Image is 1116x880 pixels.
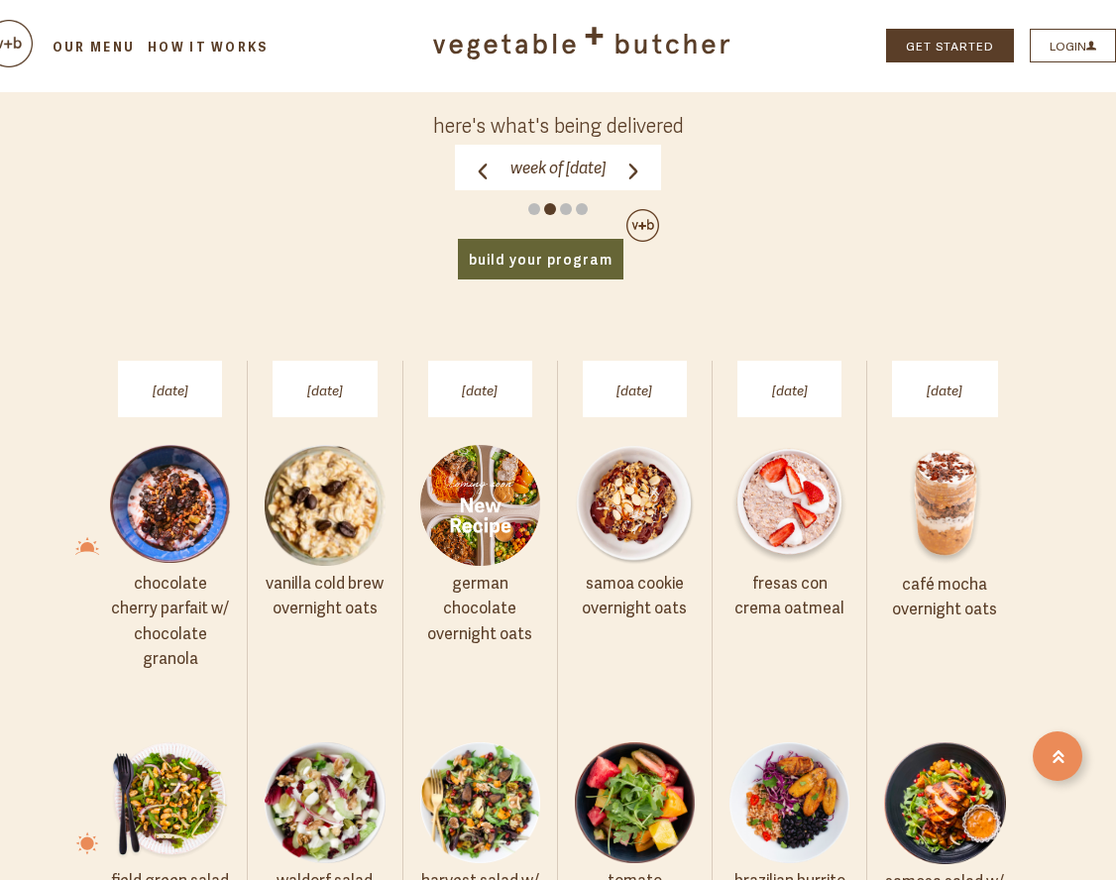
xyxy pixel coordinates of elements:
[265,742,385,862] img: Waldorf Salad
[420,742,540,862] img: Harvest Salad w/ Maple Blood Orange Dressing
[145,38,271,55] a: How it Works
[575,742,695,863] img: Tomato Watermelon Salad with Balsamic Vinaigrette
[729,570,849,620] p: Fresas con Crema Oatmeal
[575,570,695,620] p: Samoa Cookie Overnight Oats
[886,29,1014,62] a: GET STARTED
[110,742,230,862] img: Field Green Salad w/ Strawberry Vinaigrette
[884,742,1005,863] img: Samosa Salad w/ Tamarind Chutney
[510,155,606,180] label: Week of [DATE]
[50,38,138,55] a: Our Menu
[110,445,230,563] img: Chocolate Cherry Parfait w/ Chocolate Granola
[884,445,1005,566] img: Café Mocha Overnight Oats
[1030,29,1116,62] a: LOGIN
[737,361,841,418] h4: [DATE]
[583,361,687,418] h4: [DATE]
[729,742,849,862] img: Brazilian Burrito Bowl
[892,361,997,418] h4: [DATE]
[265,445,385,565] img: Vanilla Cold Brew Overnight Oats
[63,111,1053,137] div: here's what's being delivered
[575,445,695,565] img: Samoa Cookie Overnight Oats
[884,571,1005,621] p: Café Mocha Overnight Oats
[458,239,623,278] a: build your program
[265,570,385,620] p: Vanilla Cold Brew Overnight Oats
[110,570,230,671] p: Chocolate Cherry Parfait w/ Chocolate Granola
[428,361,532,418] h4: [DATE]
[118,361,222,418] h4: [DATE]
[626,209,659,242] img: cart
[729,445,849,565] img: Fresas con Crema Oatmeal
[420,445,540,565] img: German Chocolate Overnight Oats
[273,361,377,418] h4: [DATE]
[420,570,540,646] p: German Chocolate Overnight Oats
